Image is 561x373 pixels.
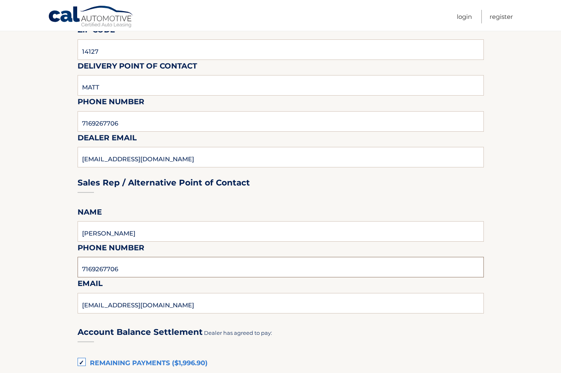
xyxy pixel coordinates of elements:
[78,60,197,75] label: Delivery Point of Contact
[78,96,144,111] label: Phone Number
[490,10,513,23] a: Register
[78,132,137,147] label: Dealer Email
[78,24,115,39] label: Zip Code
[48,5,134,29] a: Cal Automotive
[78,355,484,372] label: Remaining Payments ($1,996.90)
[78,242,144,257] label: Phone Number
[78,178,250,188] h3: Sales Rep / Alternative Point of Contact
[78,277,103,293] label: Email
[78,206,102,221] label: Name
[204,330,272,336] span: Dealer has agreed to pay:
[457,10,472,23] a: Login
[78,327,203,337] h3: Account Balance Settlement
